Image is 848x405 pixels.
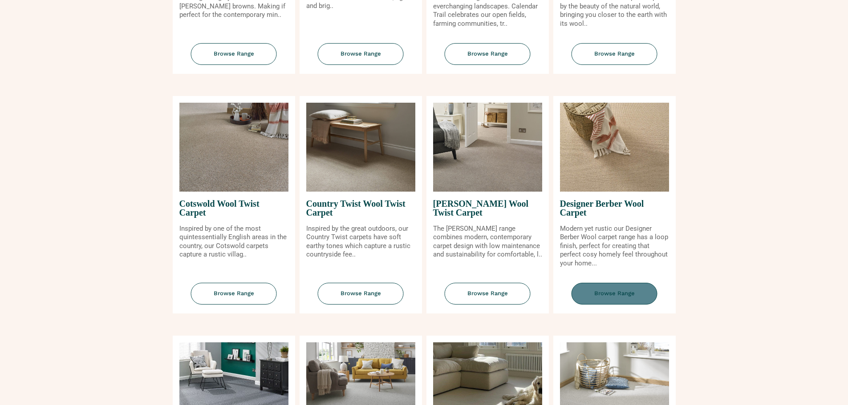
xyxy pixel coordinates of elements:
span: Browse Range [445,43,531,65]
span: Browse Range [191,43,277,65]
span: Browse Range [318,43,404,65]
img: Cotswold Wool Twist Carpet [179,103,288,192]
p: Modern yet rustic our Designer Berber Wool carpet range has a loop finish, perfect for creating t... [560,225,669,268]
span: Browse Range [572,43,657,65]
p: Inspired by the great outdoors, our Country Twist carpets have soft earthy tones which capture a ... [306,225,415,259]
p: The [PERSON_NAME] range combines modern, contemporary carpet design with low maintenance and sust... [433,225,542,259]
img: Country Twist Wool Twist Carpet [306,103,415,192]
a: Browse Range [426,43,549,74]
a: Browse Range [426,283,549,313]
span: Browse Range [445,283,531,305]
img: Craven Wool Twist Carpet [433,103,542,192]
a: Browse Range [300,43,422,74]
a: Browse Range [173,283,295,313]
a: Browse Range [553,43,676,74]
a: Browse Range [173,43,295,74]
span: Designer Berber Wool Carpet [560,192,669,225]
span: Browse Range [318,283,404,305]
p: Inspired by one of the most quintessentially English areas in the country, our Cotswold carpets c... [179,225,288,259]
a: Browse Range [300,283,422,313]
a: Browse Range [553,283,676,313]
span: Browse Range [572,283,657,305]
span: Country Twist Wool Twist Carpet [306,192,415,225]
span: Browse Range [191,283,277,305]
span: Cotswold Wool Twist Carpet [179,192,288,225]
img: Designer Berber Wool Carpet [560,103,669,192]
span: [PERSON_NAME] Wool Twist Carpet [433,192,542,225]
